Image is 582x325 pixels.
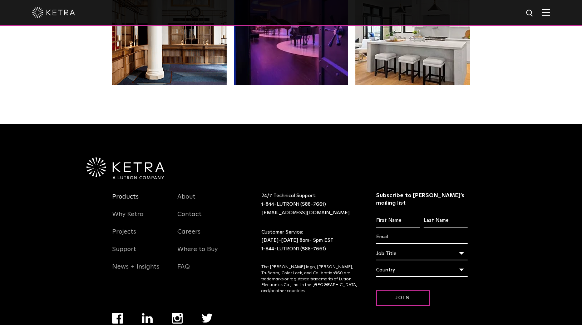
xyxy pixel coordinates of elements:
[177,192,232,279] div: Navigation Menu
[376,290,430,306] input: Join
[424,214,468,227] input: Last Name
[202,314,213,323] img: twitter
[376,247,468,260] div: Job Title
[376,230,468,244] input: Email
[376,263,468,277] div: Country
[112,245,136,262] a: Support
[142,313,153,323] img: linkedin
[112,210,144,227] a: Why Ketra
[32,7,75,18] img: ketra-logo-2019-white
[542,9,550,16] img: Hamburger%20Nav.svg
[177,263,190,279] a: FAQ
[112,313,123,324] img: facebook
[261,202,326,207] a: 1-844-LUTRON1 (588-7661)
[261,246,326,251] a: 1-844-LUTRON1 (588-7661)
[261,210,350,215] a: [EMAIL_ADDRESS][DOMAIN_NAME]
[526,9,534,18] img: search icon
[177,228,201,244] a: Careers
[261,228,358,254] p: Customer Service: [DATE]-[DATE] 8am- 5pm EST
[172,313,183,324] img: instagram
[112,192,167,279] div: Navigation Menu
[261,264,358,294] p: The [PERSON_NAME] logo, [PERSON_NAME], TruBeam, Color Lock, and Calibration360 are trademarks or ...
[112,263,159,279] a: News + Insights
[112,193,139,209] a: Products
[177,245,218,262] a: Where to Buy
[177,210,202,227] a: Contact
[376,192,468,207] h3: Subscribe to [PERSON_NAME]’s mailing list
[376,214,420,227] input: First Name
[87,157,164,180] img: Ketra-aLutronCo_White_RGB
[177,193,196,209] a: About
[112,228,136,244] a: Projects
[261,192,358,217] p: 24/7 Technical Support:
